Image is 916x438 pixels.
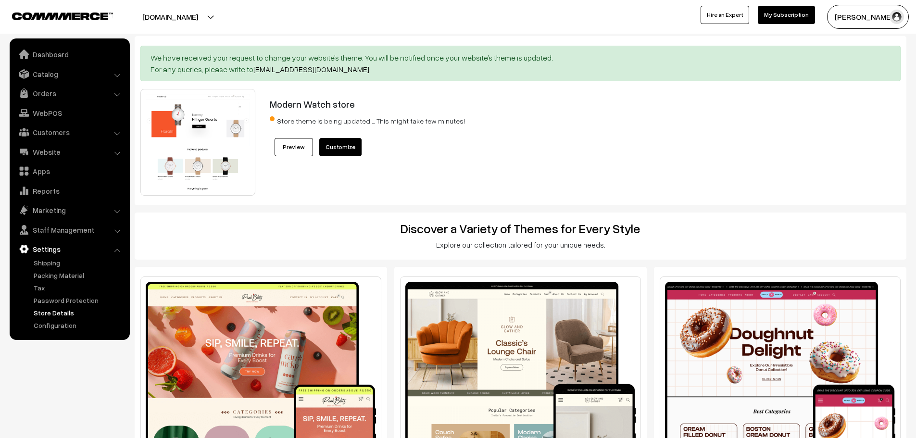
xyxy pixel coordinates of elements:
[12,240,126,258] a: Settings
[31,308,126,318] a: Store Details
[12,182,126,200] a: Reports
[12,163,126,180] a: Apps
[31,283,126,293] a: Tax
[12,10,96,21] a: COMMMERCE
[140,89,255,196] img: Modern Watch store
[12,65,126,83] a: Catalog
[319,138,362,156] a: Customize
[141,240,900,249] h3: Explore our collection tailored for your unique needs.
[270,99,836,110] h3: Modern Watch store
[31,295,126,305] a: Password Protection
[12,201,126,219] a: Marketing
[12,124,126,141] a: Customers
[12,104,126,122] a: WebPOS
[758,6,815,24] a: My Subscription
[141,221,900,236] h2: Discover a Variety of Themes for Every Style
[31,270,126,280] a: Packing Material
[701,6,749,24] a: Hire an Expert
[270,113,465,126] span: Store theme is being updated … This might take few minutes!
[275,138,313,156] a: Preview
[253,64,369,74] a: [EMAIL_ADDRESS][DOMAIN_NAME]
[890,10,904,24] img: user
[31,258,126,268] a: Shipping
[140,46,901,81] div: We have received your request to change your website’s theme. You will be notified once your webs...
[12,143,126,161] a: Website
[31,320,126,330] a: Configuration
[827,5,909,29] button: [PERSON_NAME]
[12,46,126,63] a: Dashboard
[109,5,232,29] button: [DOMAIN_NAME]
[12,221,126,238] a: Staff Management
[12,13,113,20] img: COMMMERCE
[12,85,126,102] a: Orders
